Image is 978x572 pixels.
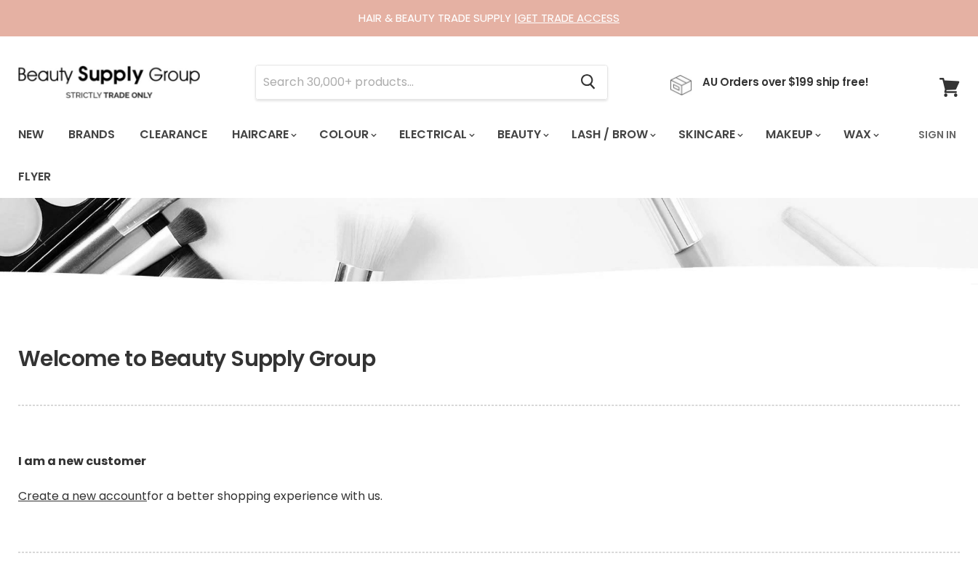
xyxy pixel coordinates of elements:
[668,119,752,150] a: Skincare
[221,119,305,150] a: Haircare
[256,65,569,99] input: Search
[486,119,558,150] a: Beauty
[255,65,608,100] form: Product
[569,65,607,99] button: Search
[18,418,960,540] p: for a better shopping experience with us.
[518,10,620,25] a: GET TRADE ACCESS
[7,119,55,150] a: New
[7,162,62,192] a: Flyer
[18,488,147,504] a: Create a new account
[910,119,965,150] a: Sign In
[308,119,385,150] a: Colour
[755,119,830,150] a: Makeup
[7,114,910,198] ul: Main menu
[905,504,963,557] iframe: Gorgias live chat messenger
[18,346,960,372] h1: Welcome to Beauty Supply Group
[129,119,218,150] a: Clearance
[57,119,126,150] a: Brands
[18,453,146,469] b: I am a new customer
[388,119,484,150] a: Electrical
[561,119,665,150] a: Lash / Brow
[833,119,888,150] a: Wax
